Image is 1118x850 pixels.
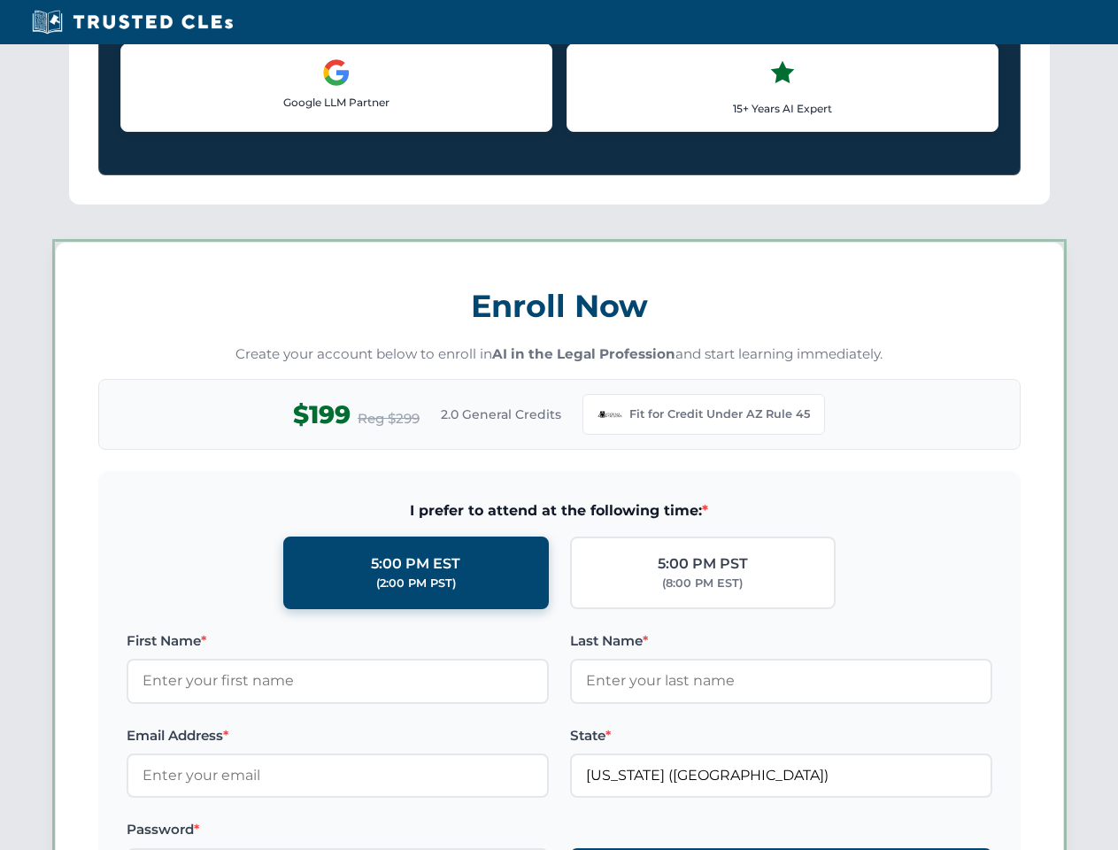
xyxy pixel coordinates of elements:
img: Google [322,58,351,87]
label: State [570,725,992,746]
span: $199 [293,395,351,435]
p: 15+ Years AI Expert [582,100,983,117]
label: Email Address [127,725,549,746]
input: Arizona (AZ) [570,753,992,798]
div: 5:00 PM PST [658,552,748,576]
input: Enter your last name [570,659,992,703]
img: Arizona Bar [598,402,622,427]
span: I prefer to attend at the following time: [127,499,992,522]
div: (2:00 PM PST) [376,575,456,592]
div: 5:00 PM EST [371,552,460,576]
h3: Enroll Now [98,278,1021,334]
input: Enter your first name [127,659,549,703]
p: Create your account below to enroll in and start learning immediately. [98,344,1021,365]
label: Last Name [570,630,992,652]
span: Fit for Credit Under AZ Rule 45 [629,406,810,423]
strong: AI in the Legal Profession [492,345,675,362]
input: Enter your email [127,753,549,798]
span: 2.0 General Credits [441,405,561,424]
label: First Name [127,630,549,652]
img: Trusted CLEs [27,9,238,35]
div: (8:00 PM EST) [662,575,743,592]
span: Reg $299 [358,408,420,429]
p: Google LLM Partner [135,94,537,111]
label: Password [127,819,549,840]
